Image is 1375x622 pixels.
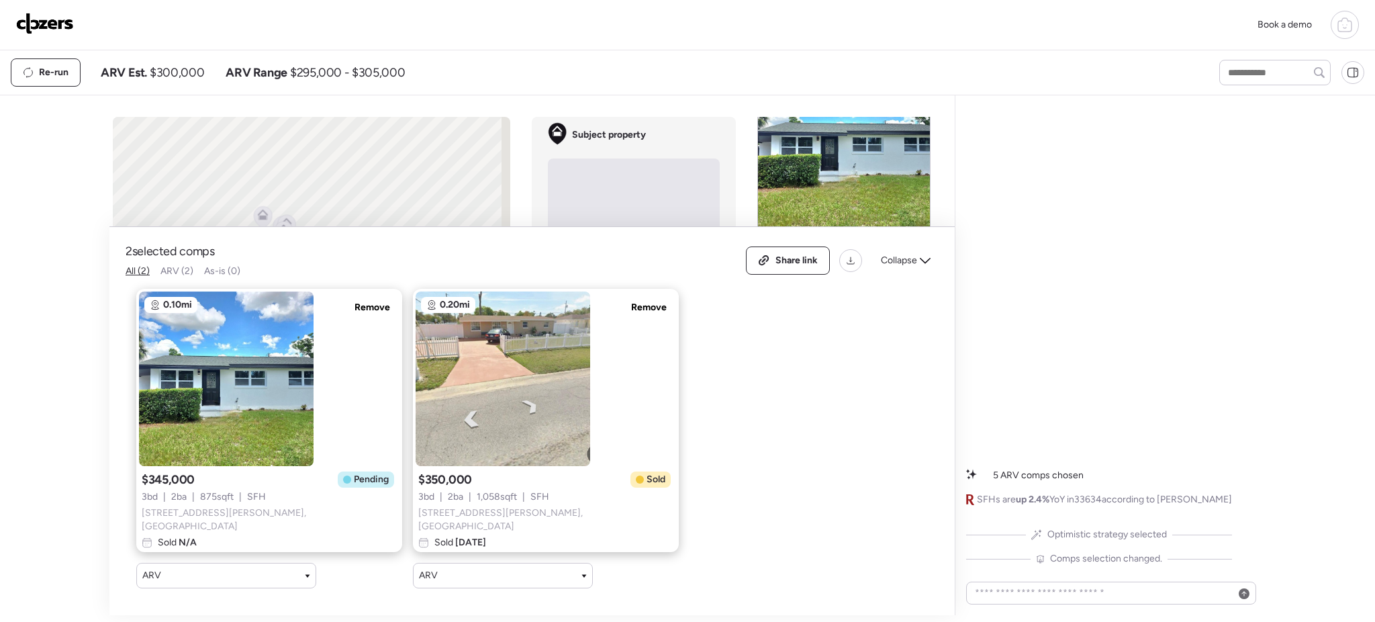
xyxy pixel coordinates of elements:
[101,64,147,81] span: ARV Est.
[142,490,158,504] span: 3 bd
[163,298,192,312] span: 0.10mi
[469,490,471,504] span: |
[453,537,486,548] span: [DATE]
[1016,494,1049,505] span: up 2.4%
[440,490,442,504] span: |
[354,473,389,486] span: Pending
[477,490,517,504] span: 1,058 sqft
[192,490,195,504] span: |
[631,301,667,314] span: Remove
[881,254,917,267] span: Collapse
[126,243,215,259] span: 2 selected comps
[530,490,549,504] span: SFH
[142,506,397,533] span: [STREET_ADDRESS][PERSON_NAME] , [GEOGRAPHIC_DATA]
[239,490,242,504] span: |
[16,13,74,34] img: Logo
[160,265,193,277] span: ARV (2)
[572,128,646,142] span: Subject property
[150,64,204,81] span: $300,000
[177,537,197,548] span: N/A
[1258,19,1312,30] span: Book a demo
[522,490,525,504] span: |
[419,569,438,582] span: ARV
[163,490,166,504] span: |
[647,473,665,486] span: Sold
[39,66,68,79] span: Re-run
[126,265,150,277] span: All (2)
[204,265,240,277] span: As-is (0)
[418,472,472,488] span: $350,000
[142,569,161,582] span: ARV
[775,254,818,267] span: Share link
[290,64,405,81] span: $295,000 - $305,000
[142,472,195,488] span: $345,000
[993,469,1084,482] p: 5 ARV comps chosen
[448,490,463,504] span: 2 ba
[1047,528,1167,541] span: Optimistic strategy selected
[418,506,673,533] span: [STREET_ADDRESS][PERSON_NAME] , [GEOGRAPHIC_DATA]
[418,490,434,504] span: 3 bd
[977,493,1232,506] span: SFHs are YoY in 33634 according to [PERSON_NAME]
[247,490,266,504] span: SFH
[171,490,187,504] span: 2 ba
[226,64,287,81] span: ARV Range
[200,490,234,504] span: 875 sqft
[1050,552,1162,566] span: Comps selection changed.
[354,301,390,314] span: Remove
[434,536,486,549] span: Sold
[440,298,470,312] span: 0.20mi
[158,536,197,549] span: Sold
